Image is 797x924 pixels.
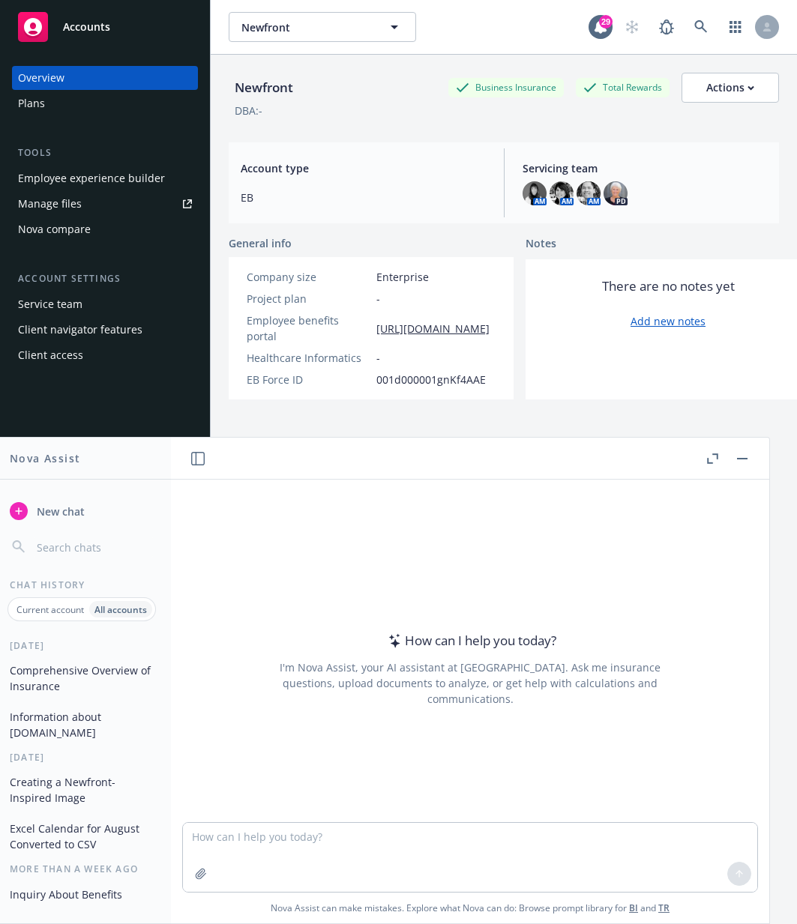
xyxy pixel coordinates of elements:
a: Overview [12,66,198,90]
span: There are no notes yet [602,277,735,295]
div: How can I help you today? [384,631,556,650]
div: Project plan [247,291,370,307]
a: Add new notes [631,313,706,329]
span: Nova Assist can make mistakes. Explore what Nova can do: Browse prompt library for and [177,893,763,923]
img: photo [604,181,628,205]
div: Client navigator features [18,318,142,342]
span: Accounts [63,21,110,33]
span: Newfront [241,19,371,35]
span: Account type [241,160,486,176]
p: All accounts [94,603,147,616]
div: Employee experience builder [18,166,165,190]
button: Newfront [229,12,416,42]
span: Enterprise [376,269,429,285]
div: Healthcare Informatics [247,350,370,366]
div: Employee benefits portal [247,312,370,344]
button: Inquiry About Benefits [4,882,159,907]
a: Start snowing [617,12,647,42]
div: Actions [706,73,754,102]
a: TR [658,902,670,914]
button: Comprehensive Overview of Insurance [4,658,159,698]
button: Information about [DOMAIN_NAME] [4,704,159,745]
div: Manage files [18,192,82,216]
span: 001d000001gnKf4AAE [376,372,486,387]
a: Manage files [12,192,198,216]
a: [URL][DOMAIN_NAME] [376,321,490,336]
input: Search chats [34,537,153,558]
div: Tools [12,145,198,160]
div: Total Rewards [576,78,670,97]
a: Plans [12,91,198,115]
span: - [376,291,380,307]
button: Excel Calendar for August Converted to CSV [4,816,159,857]
a: Client access [12,343,198,367]
div: Business Insurance [448,78,564,97]
span: General info [229,235,292,251]
button: New chat [4,498,159,525]
div: Plans [18,91,45,115]
span: Servicing team [523,160,768,176]
div: Account settings [12,271,198,286]
div: Company size [247,269,370,285]
button: Actions [682,73,779,103]
a: Client navigator features [12,318,198,342]
a: Service team [12,292,198,316]
a: Nova compare [12,217,198,241]
img: photo [523,181,547,205]
a: Switch app [721,12,751,42]
span: New chat [34,504,85,519]
a: Search [686,12,716,42]
p: Current account [16,603,84,616]
span: EB [241,190,486,205]
a: Report a Bug [652,12,682,42]
a: Accounts [12,6,198,48]
span: Notes [526,235,556,253]
button: Creating a Newfront-Inspired Image [4,770,159,810]
a: BI [629,902,638,914]
div: Newfront [229,78,299,97]
div: DBA: - [235,103,262,118]
div: Overview [18,66,64,90]
a: Employee experience builder [12,166,198,190]
h1: Nova Assist [10,450,80,466]
img: photo [550,181,574,205]
div: Service team [18,292,82,316]
div: Nova compare [18,217,91,241]
div: EB Force ID [247,372,370,387]
div: 29 [599,15,613,28]
img: photo [577,181,601,205]
div: I'm Nova Assist, your AI assistant at [GEOGRAPHIC_DATA]. Ask me insurance questions, upload docum... [259,659,681,707]
div: Client access [18,343,83,367]
span: - [376,350,380,366]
